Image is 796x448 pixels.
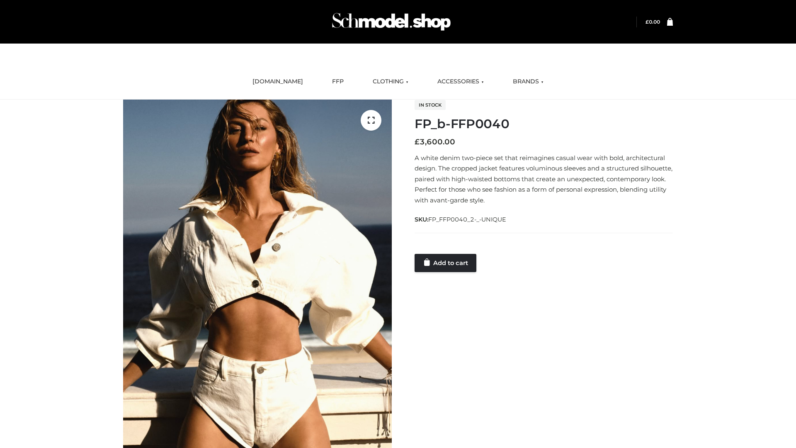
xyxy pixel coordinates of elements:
a: ACCESSORIES [431,73,490,91]
img: Schmodel Admin 964 [329,5,454,38]
h1: FP_b-FFP0040 [415,117,673,131]
a: Add to cart [415,254,476,272]
a: £0.00 [646,19,660,25]
bdi: 0.00 [646,19,660,25]
bdi: 3,600.00 [415,137,455,146]
span: £ [646,19,649,25]
a: CLOTHING [366,73,415,91]
a: FFP [326,73,350,91]
span: In stock [415,100,446,110]
span: £ [415,137,420,146]
p: A white denim two-piece set that reimagines casual wear with bold, architectural design. The crop... [415,153,673,206]
span: SKU: [415,214,507,224]
span: FP_FFP0040_2-_-UNIQUE [428,216,506,223]
a: [DOMAIN_NAME] [246,73,309,91]
a: BRANDS [507,73,550,91]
